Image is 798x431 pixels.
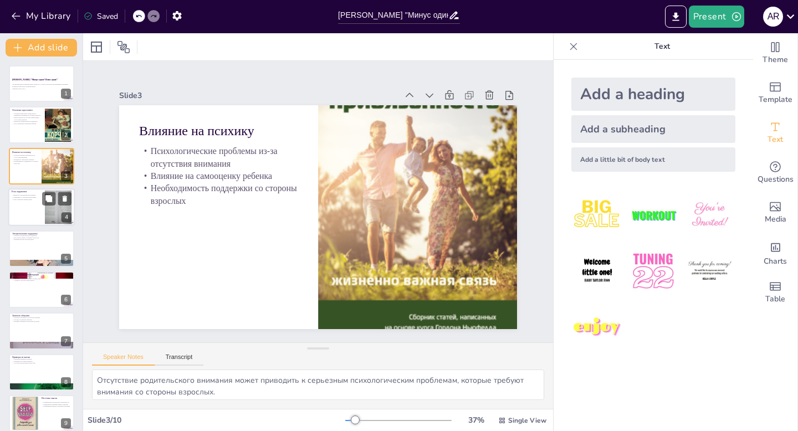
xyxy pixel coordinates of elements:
button: My Library [8,7,75,25]
img: 1.jpeg [571,189,623,241]
div: 6 [9,271,74,308]
div: Change the overall theme [753,33,797,73]
p: Важность эмоциональной поддержки [12,120,42,122]
p: Влияние на самооценку ребенка [12,158,38,161]
div: A R [763,7,783,27]
div: 3 [9,148,74,184]
button: Speaker Notes [92,353,155,366]
span: Charts [764,255,787,268]
div: 4 [8,188,75,226]
div: 5 [61,254,71,264]
p: Поддержка и внимание имеют значение [42,403,71,406]
p: Основные идеи книги [12,108,42,111]
div: Get real-time input from your audience [753,153,797,193]
input: Insert title [338,7,448,23]
p: Необходимость поддержки со стороны взрослых [12,161,38,165]
button: A R [763,6,783,28]
p: Влияние на самооценку ребенка [343,165,498,226]
p: Психологические проблемы из-за отсутствия внимания [347,177,506,249]
div: 37 % [463,415,489,425]
div: Add a table [753,273,797,312]
textarea: Отсутствие родительского внимания может приводить к серьезным психологическим проблемам, которые ... [92,370,544,400]
span: Template [759,94,792,106]
p: Эмоциональная поддержка [12,232,71,235]
button: Add slide [6,39,77,57]
p: Книга предлагает способы компенсации отсутствия родителя [12,116,42,120]
div: 5 [9,230,74,267]
p: Влияние общения на безопасность детей [12,321,71,323]
p: Поддержка со стороны сверстников [12,197,42,199]
p: Примеры из жизни [12,355,71,358]
button: Present [689,6,744,28]
p: Роль окружения [12,190,42,193]
img: 5.jpeg [627,245,679,297]
p: Практические рекомендации [12,273,71,276]
img: 3.jpeg [684,189,735,241]
p: Влияние на психику [12,151,38,154]
p: Важность окружения для развития [12,194,42,197]
div: 1 [61,89,71,99]
p: Влияние на благополучие детей [12,238,71,240]
p: Значение общения [12,314,71,317]
p: Уважение к эмоциональным потребностям [12,278,71,280]
strong: [PERSON_NAME] "Минус один? Плюс один!" [12,79,58,81]
p: Роль учителей в жизни детей [12,198,42,201]
div: 3 [61,171,71,181]
p: Итоговые мысли [42,397,71,400]
div: Add a little bit of body text [571,147,735,172]
span: Single View [508,416,546,425]
div: 1 [9,65,74,102]
span: Table [765,293,785,305]
div: Slide 3 [274,237,542,332]
div: Layout [88,38,105,56]
div: 7 [9,312,74,349]
img: 4.jpeg [571,245,623,297]
div: Add a subheading [571,115,735,143]
p: Методы улучшения общения [12,319,71,321]
div: Slide 3 / 10 [88,415,345,425]
button: Delete Slide [58,192,71,206]
div: 2 [9,106,74,143]
p: Роль окружения в развитии ребенка [12,122,42,125]
p: Эта презентация посвящена книге [PERSON_NAME], в которой рассматриваются важные аспекты воспитани... [12,84,71,88]
div: 7 [61,336,71,346]
p: Значение эмоциональной поддержки [12,234,71,237]
p: Позитивный подход к сложным ситуациям [42,406,71,408]
p: Психологические проблемы из-за отсутствия внимания [12,155,38,158]
p: Generated with [URL] [12,88,71,90]
p: Открытое общение способствует доверию [12,317,71,319]
div: Add text boxes [753,113,797,153]
p: Активное участие в жизни детей [12,280,71,282]
button: Export to PowerPoint [665,6,687,28]
div: 4 [62,213,71,223]
img: 7.jpeg [571,302,623,353]
span: Theme [763,54,788,66]
div: 9 [61,418,71,428]
p: Необходимость поддержки со стороны взрослых [335,141,494,214]
div: 8 [9,354,74,391]
p: Создание открытого общения [12,275,71,278]
div: 8 [61,377,71,387]
p: Способы преодоления трудностей [12,362,71,364]
p: Влияние на психику [356,205,514,272]
img: 6.jpeg [684,245,735,297]
div: 6 [61,295,71,305]
button: Duplicate Slide [42,192,55,206]
div: Add images, graphics, shapes or video [753,193,797,233]
p: Text [582,33,742,60]
p: Основные идеи книги акцентируют внимание на влиянии отсутствия родителя [12,112,42,116]
p: Превращение трудностей в возможности [42,401,71,403]
span: Position [117,40,130,54]
p: Влияние отсутствия родителя [12,360,71,362]
div: Add charts and graphs [753,233,797,273]
button: Transcript [155,353,204,366]
div: 2 [61,130,71,140]
div: Add a heading [571,78,735,111]
div: Add ready made slides [753,73,797,113]
span: Questions [758,173,794,186]
p: Реальные примеры из жизни [12,358,71,360]
img: 2.jpeg [627,189,679,241]
span: Media [765,213,786,225]
p: Взрослые должны осознавать свою роль [12,237,71,239]
span: Text [768,134,783,146]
